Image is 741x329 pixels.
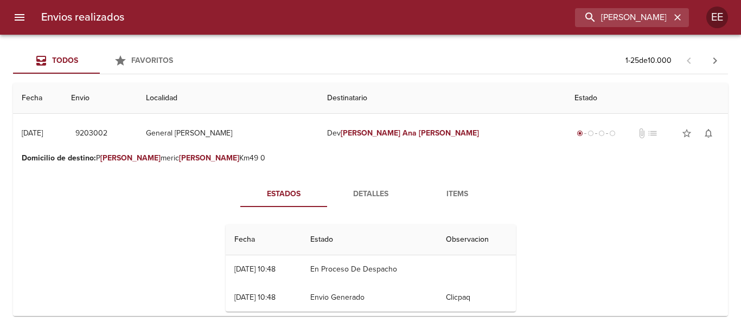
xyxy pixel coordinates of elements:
span: radio_button_unchecked [609,130,616,137]
button: menu [7,4,33,30]
span: radio_button_unchecked [598,130,605,137]
table: Tabla de seguimiento [226,224,516,312]
div: [DATE] [22,128,43,138]
div: Generado [574,128,618,139]
td: Clicpaq [437,283,516,312]
td: Dev [318,114,566,153]
span: Estados [247,188,321,201]
span: Items [420,188,494,201]
td: Envio Generado [302,283,437,312]
p: 1 - 25 de 10.000 [625,55,672,66]
em: [PERSON_NAME] [419,128,479,138]
em: [PERSON_NAME] [179,153,239,163]
div: Tabs Envios [13,48,187,74]
th: Estado [566,83,728,114]
span: No tiene pedido asociado [647,128,658,139]
span: Detalles [334,188,407,201]
input: buscar [575,8,670,27]
span: radio_button_checked [577,130,583,137]
td: En Proceso De Despacho [302,255,437,283]
h6: Envios realizados [41,9,124,26]
th: Observacion [437,224,516,255]
th: Destinatario [318,83,566,114]
button: Activar notificaciones [698,122,719,144]
div: [DATE] 10:48 [234,293,276,302]
span: Pagina anterior [676,55,702,66]
th: Fecha [13,83,62,114]
span: star_border [681,128,692,139]
em: [PERSON_NAME] [341,128,401,138]
span: Pagina siguiente [702,48,728,74]
div: Tabs detalle de guia [240,181,501,207]
em: [PERSON_NAME] [100,153,161,163]
span: notifications_none [703,128,714,139]
th: Envio [62,83,137,114]
b: Domicilio de destino : [22,153,96,163]
p: P meric Km49 0 [22,153,719,164]
span: 9203002 [75,127,107,140]
div: EE [706,7,728,28]
th: Localidad [137,83,318,114]
button: 9203002 [71,124,112,144]
th: Estado [302,224,437,255]
button: Agregar a favoritos [676,122,698,144]
div: [DATE] 10:48 [234,265,276,274]
span: Favoritos [131,56,173,65]
div: Abrir información de usuario [706,7,728,28]
span: Todos [52,56,78,65]
span: radio_button_unchecked [587,130,594,137]
td: General [PERSON_NAME] [137,114,318,153]
em: Ana [403,128,417,138]
span: No tiene documentos adjuntos [636,128,647,139]
th: Fecha [226,224,302,255]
